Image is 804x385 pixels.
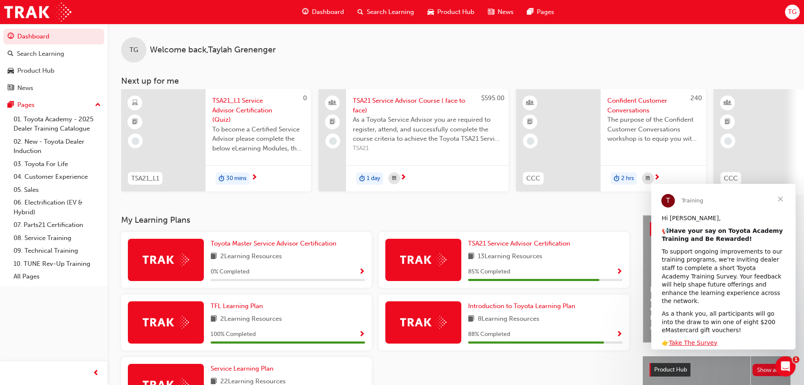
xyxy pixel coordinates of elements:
[753,364,784,376] button: Show all
[295,3,351,21] a: guage-iconDashboard
[359,331,365,339] span: Show Progress
[143,253,189,266] img: Trak
[481,3,520,21] a: news-iconNews
[724,174,738,183] span: CCC
[3,97,104,113] button: Pages
[353,115,502,144] span: As a Toyota Service Advisor you are required to register, attend, and successfully complete the c...
[121,89,311,191] a: 0TSA21_L1TSA21_L1 Service Advisor Certification (Quiz)To become a Certified Service Advisor pleas...
[367,7,414,17] span: Search Learning
[359,329,365,340] button: Show Progress
[607,96,699,115] span: Confident Customer Conversations
[3,46,104,62] a: Search Learning
[481,94,504,102] span: $595.00
[351,3,421,21] a: search-iconSearch Learning
[724,137,732,145] span: learningRecordVerb_NONE-icon
[330,98,336,109] span: people-icon
[220,251,282,262] span: 2 Learning Resources
[8,50,14,58] span: search-icon
[651,184,796,350] iframe: Intercom live chat message
[785,5,800,19] button: TG
[400,316,447,329] img: Trak
[211,314,217,325] span: book-icon
[10,218,104,232] a: 07. Parts21 Certification
[527,98,533,109] span: learningResourceType_INSTRUCTOR_LED-icon
[130,45,138,55] span: TG
[616,268,623,276] span: Show Progress
[17,83,33,93] div: News
[520,3,561,21] a: pages-iconPages
[654,366,687,373] span: Product Hub
[400,174,406,182] span: next-icon
[3,63,104,79] a: Product Hub
[220,314,282,325] span: 2 Learning Resources
[8,33,14,41] span: guage-icon
[357,7,363,17] span: search-icon
[468,301,579,311] a: Introduction to Toyota Learning Plan
[212,125,304,153] span: To become a Certified Service Advisor please complete the below eLearning Modules, the Service Ad...
[621,174,634,183] span: 2 hrs
[8,85,14,92] span: news-icon
[4,3,71,22] img: Trak
[3,29,104,44] a: Dashboard
[468,239,574,248] a: TSA21 Service Advisor Certification
[211,251,217,262] span: book-icon
[650,285,783,314] span: Help Shape the Future of Toyota Academy Training and Win an eMastercard!
[10,270,104,283] a: All Pages
[10,113,104,135] a: 01. Toyota Academy - 2025 Dealer Training Catalogue
[3,80,104,96] a: News
[211,302,263,310] span: TFL Learning Plan
[527,137,534,145] span: learningRecordVerb_NONE-icon
[17,66,54,76] div: Product Hub
[132,137,139,145] span: learningRecordVerb_NONE-icon
[10,183,104,197] a: 05. Sales
[650,363,784,377] a: Product HubShow all
[616,267,623,277] button: Show Progress
[143,316,189,329] img: Trak
[10,196,104,218] a: 06. Electrification (EV & Hybrid)
[219,173,225,184] span: duration-icon
[132,98,138,109] span: learningResourceType_ELEARNING-icon
[353,144,502,153] span: TSA21
[400,253,447,266] img: Trak
[793,356,799,363] span: 1
[498,7,514,17] span: News
[428,7,434,17] span: car-icon
[211,364,277,374] a: Service Learning Plan
[488,7,494,17] span: news-icon
[775,356,796,377] iframe: Intercom live chat
[95,100,101,111] span: up-icon
[359,267,365,277] button: Show Progress
[329,137,337,145] span: learningRecordVerb_NONE-icon
[614,173,620,184] span: duration-icon
[108,76,804,86] h3: Next up for me
[10,170,104,183] a: 04. Customer Experience
[690,94,702,102] span: 240
[212,96,304,125] span: TSA21_L1 Service Advisor Certification (Quiz)
[3,27,104,97] button: DashboardSearch LearningProduct HubNews
[468,251,474,262] span: book-icon
[359,173,365,184] span: duration-icon
[650,222,783,236] a: Latest NewsShow all
[226,174,246,183] span: 30 mins
[468,314,474,325] span: book-icon
[725,98,731,109] span: learningResourceType_INSTRUCTOR_LED-icon
[527,117,533,128] span: booktick-icon
[211,267,249,277] span: 0 % Completed
[10,158,104,171] a: 03. Toyota For Life
[211,301,266,311] a: TFL Learning Plan
[211,239,340,248] a: Toyota Master Service Advisor Certification
[392,173,396,184] span: calendar-icon
[421,3,481,21] a: car-iconProduct Hub
[17,49,64,59] div: Search Learning
[10,244,104,257] a: 09. Technical Training
[312,7,344,17] span: Dashboard
[468,302,575,310] span: Introduction to Toyota Learning Plan
[468,240,570,247] span: TSA21 Service Advisor Certification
